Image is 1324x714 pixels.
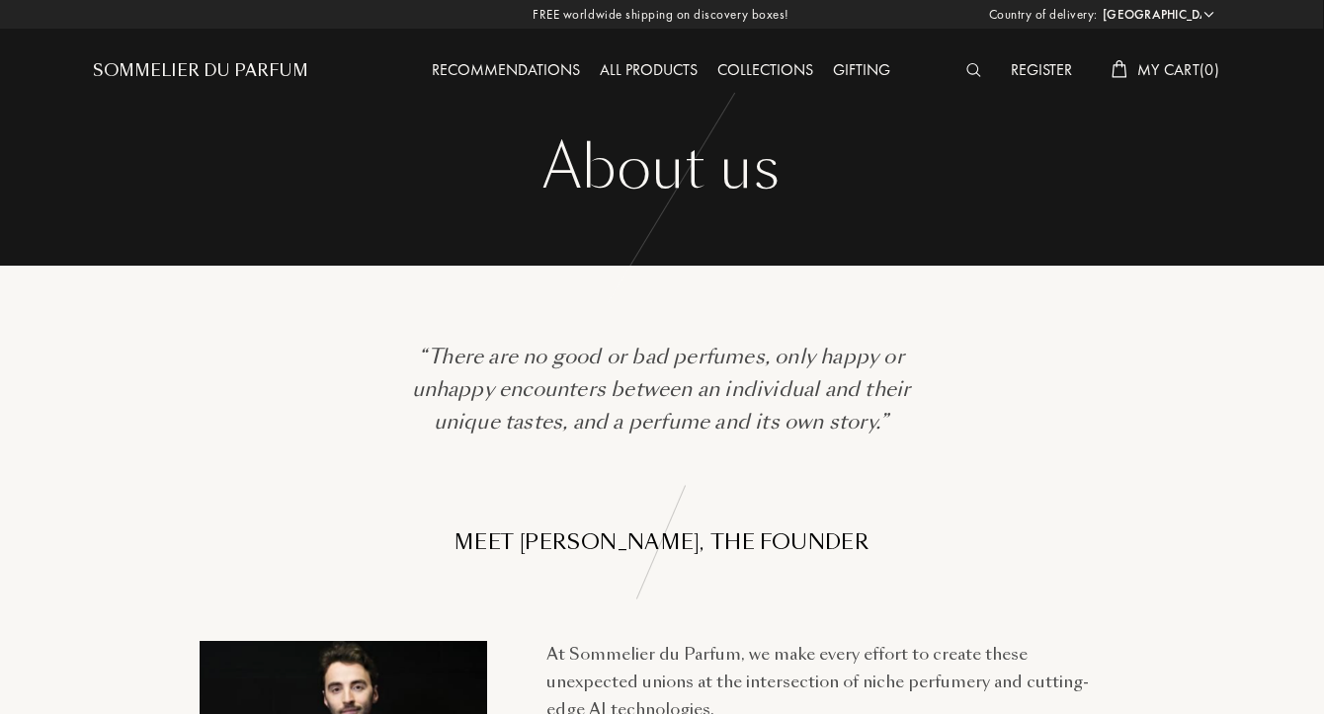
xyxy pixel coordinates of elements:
div: Recommendations [422,58,590,84]
a: Register [1001,59,1082,80]
a: Recommendations [422,59,590,80]
span: My Cart ( 0 ) [1137,59,1219,80]
div: “There are no good or bad perfumes, only happy or unhappy encounters between an individual and th... [384,341,938,438]
a: Sommelier du Parfum [93,59,308,83]
div: About us [108,128,1214,207]
a: All products [590,59,707,80]
a: Collections [707,59,823,80]
div: All products [590,58,707,84]
img: cart_white.svg [1112,60,1127,78]
img: search_icn_white.svg [966,63,981,77]
a: Gifting [823,59,900,80]
span: Country of delivery: [989,5,1098,25]
div: Gifting [823,58,900,84]
div: Collections [707,58,823,84]
div: MEET [PERSON_NAME], THE FOUNDER [454,527,869,557]
div: Register [1001,58,1082,84]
